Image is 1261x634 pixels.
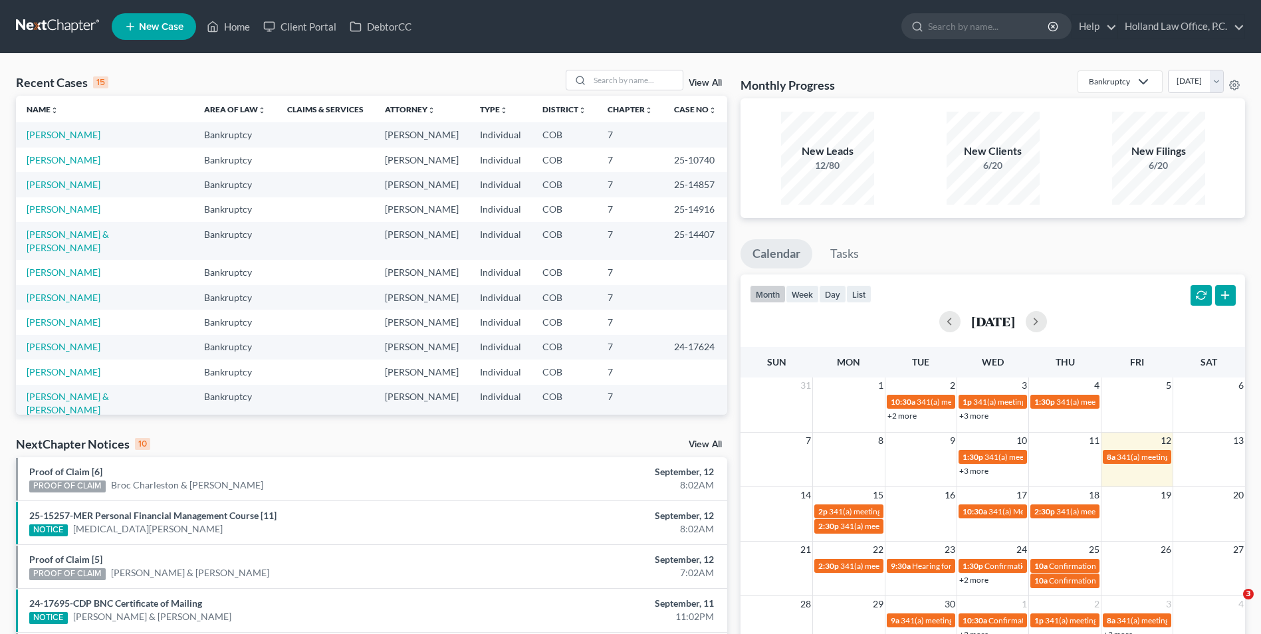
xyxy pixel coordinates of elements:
[741,77,835,93] h3: Monthly Progress
[917,397,1115,407] span: 341(a) meeting for [PERSON_NAME] & [PERSON_NAME]
[1034,615,1044,625] span: 1p
[943,542,957,558] span: 23
[1159,487,1173,503] span: 19
[1089,76,1130,87] div: Bankruptcy
[963,615,987,625] span: 10:30a
[374,148,469,172] td: [PERSON_NAME]
[542,104,586,114] a: Districtunfold_more
[1072,15,1117,39] a: Help
[532,285,597,310] td: COB
[193,148,277,172] td: Bankruptcy
[901,615,1029,625] span: 341(a) meeting for [PERSON_NAME]
[597,172,663,197] td: 7
[1093,596,1101,612] span: 2
[887,411,917,421] a: +2 more
[741,239,812,268] a: Calendar
[846,285,871,303] button: list
[1165,377,1173,393] span: 5
[767,356,786,368] span: Sun
[597,360,663,384] td: 7
[1045,615,1244,625] span: 341(a) meeting for [PERSON_NAME] & [PERSON_NAME]
[1056,397,1185,407] span: 341(a) meeting for [PERSON_NAME]
[193,122,277,147] td: Bankruptcy
[645,106,653,114] i: unfold_more
[257,15,343,39] a: Client Portal
[597,222,663,260] td: 7
[135,438,150,450] div: 10
[495,478,714,492] div: 8:02AM
[27,341,100,352] a: [PERSON_NAME]
[959,411,988,421] a: +3 more
[947,144,1040,159] div: New Clients
[689,78,722,88] a: View All
[1020,377,1028,393] span: 3
[971,314,1015,328] h2: [DATE]
[984,561,1244,571] span: Confirmation hearing for Broc Charleston second case & [PERSON_NAME]
[959,466,988,476] a: +3 more
[982,356,1004,368] span: Wed
[871,487,885,503] span: 15
[871,596,885,612] span: 29
[891,561,911,571] span: 9:30a
[1112,159,1205,172] div: 6/20
[663,222,727,260] td: 25-14407
[495,522,714,536] div: 8:02AM
[597,385,663,423] td: 7
[29,568,106,580] div: PROOF OF CLAIM
[1232,542,1245,558] span: 27
[469,122,532,147] td: Individual
[27,129,100,140] a: [PERSON_NAME]
[912,561,1016,571] span: Hearing for [PERSON_NAME]
[799,596,812,612] span: 28
[27,292,100,303] a: [PERSON_NAME]
[1034,397,1055,407] span: 1:30p
[597,310,663,334] td: 7
[27,391,109,415] a: [PERSON_NAME] & [PERSON_NAME]
[1201,356,1217,368] span: Sat
[374,360,469,384] td: [PERSON_NAME]
[663,197,727,222] td: 25-14916
[277,96,374,122] th: Claims & Services
[193,260,277,284] td: Bankruptcy
[27,154,100,165] a: [PERSON_NAME]
[193,335,277,360] td: Bankruptcy
[343,15,418,39] a: DebtorCC
[818,561,839,571] span: 2:30p
[27,179,100,190] a: [PERSON_NAME]
[1107,615,1115,625] span: 8a
[597,197,663,222] td: 7
[750,285,786,303] button: month
[988,615,1211,625] span: Confirmation Hearing for [PERSON_NAME] & [PERSON_NAME]
[663,335,727,360] td: 24-17624
[799,542,812,558] span: 21
[27,316,100,328] a: [PERSON_NAME]
[1034,576,1048,585] span: 10a
[597,148,663,172] td: 7
[111,566,269,580] a: [PERSON_NAME] & [PERSON_NAME]
[374,285,469,310] td: [PERSON_NAME]
[959,575,988,585] a: +2 more
[799,487,812,503] span: 14
[928,14,1050,39] input: Search by name...
[29,597,202,609] a: 24-17695-CDP BNC Certificate of Mailing
[973,397,1172,407] span: 341(a) meeting for [PERSON_NAME] & [PERSON_NAME]
[799,377,812,393] span: 31
[29,510,277,521] a: 25-15257-MER Personal Financial Management Course [11]
[469,172,532,197] td: Individual
[374,122,469,147] td: [PERSON_NAME]
[51,106,58,114] i: unfold_more
[193,222,277,260] td: Bankruptcy
[193,385,277,423] td: Bankruptcy
[597,122,663,147] td: 7
[193,172,277,197] td: Bankruptcy
[1056,506,1185,516] span: 341(a) meeting for [PERSON_NAME]
[674,104,717,114] a: Case Nounfold_more
[29,554,102,565] a: Proof of Claim [5]
[1117,452,1245,462] span: 341(a) meeting for [PERSON_NAME]
[947,159,1040,172] div: 6/20
[204,104,266,114] a: Area of Lawunfold_more
[891,397,915,407] span: 10:30a
[193,285,277,310] td: Bankruptcy
[193,310,277,334] td: Bankruptcy
[16,74,108,90] div: Recent Cases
